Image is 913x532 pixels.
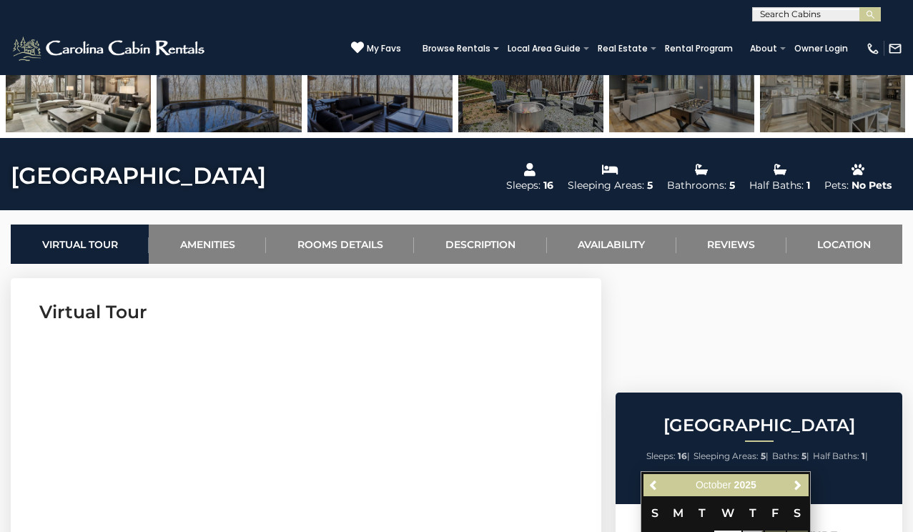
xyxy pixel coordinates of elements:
[648,479,660,491] span: Previous
[547,225,676,264] a: Availability
[794,506,801,520] span: Saturday
[619,416,899,435] h2: [GEOGRAPHIC_DATA]
[786,225,902,264] a: Location
[11,225,149,264] a: Virtual Tour
[866,41,880,56] img: phone-regular-white.png
[500,39,588,59] a: Local Area Guide
[721,506,734,520] span: Wednesday
[646,447,690,465] li: |
[646,450,676,461] span: Sleeps:
[696,479,731,491] span: October
[813,447,868,465] li: |
[307,43,453,132] img: 166362722
[367,42,401,55] span: My Favs
[862,450,865,461] strong: 1
[694,447,769,465] li: |
[801,450,806,461] strong: 5
[645,476,663,494] a: Previous
[651,506,658,520] span: Sunday
[458,43,603,132] img: 168514671
[673,506,683,520] span: Monday
[760,43,905,132] img: 166362700
[415,39,498,59] a: Browse Rentals
[761,450,766,461] strong: 5
[813,450,859,461] span: Half Baths:
[609,43,754,132] img: 166362698
[699,506,706,520] span: Tuesday
[743,39,784,59] a: About
[772,450,799,461] span: Baths:
[11,34,209,63] img: White-1-2.png
[414,225,546,264] a: Description
[754,469,789,480] strong: No Pets
[266,225,414,264] a: Rooms Details
[749,506,756,520] span: Thursday
[678,450,687,461] strong: 16
[39,300,573,325] h3: Virtual Tour
[149,225,266,264] a: Amenities
[787,39,855,59] a: Owner Login
[771,506,779,520] span: Friday
[792,479,804,491] span: Next
[351,41,401,56] a: My Favs
[157,43,302,132] img: 166362723
[694,450,759,461] span: Sleeping Areas:
[734,479,756,491] span: 2025
[730,469,751,480] span: Pets:
[772,447,809,465] li: |
[6,43,151,132] img: 166362694
[789,476,806,494] a: Next
[658,39,740,59] a: Rental Program
[888,41,902,56] img: mail-regular-white.png
[676,225,786,264] a: Reviews
[591,39,655,59] a: Real Estate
